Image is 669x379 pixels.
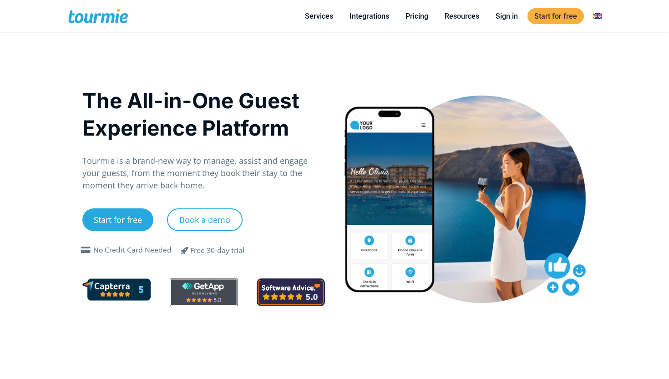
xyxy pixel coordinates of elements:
[174,245,196,256] span: 
[587,10,608,22] a: Switch to
[190,245,244,256] div: Free 30-day trial
[82,87,325,141] h1: The All-in-One Guest Experience Platform
[343,10,396,22] a: Integrations
[82,155,325,192] p: Tourmie is a brand-new way to manage, assist and engage your guests, from the moment they book th...
[93,245,172,256] div: No Credit Card Needed
[527,8,584,24] a: Start for free
[82,208,153,231] a: Start for free
[167,208,243,231] a: Book a demo
[438,10,486,22] a: Resources
[79,247,93,254] span: 
[298,10,340,22] a: Services
[399,10,435,22] a: Pricing
[489,10,525,22] a: Sign in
